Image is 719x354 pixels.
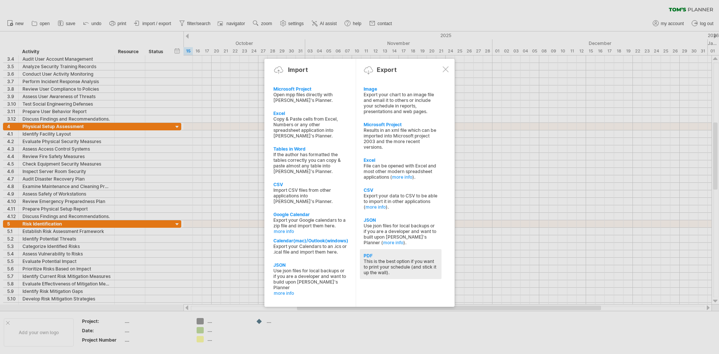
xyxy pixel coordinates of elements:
[364,193,438,210] div: Export your data to CSV to be able to import it in other applications ( ).
[364,217,438,223] div: JSON
[383,240,403,245] a: more info
[364,127,438,150] div: Results in an xml file which can be imported into Microsoft project 2003 and the more recent vers...
[364,253,438,258] div: PDF
[377,66,397,73] div: Export
[365,204,386,210] a: more info
[364,86,438,92] div: Image
[364,258,438,275] div: This is the best option if you want to print your schedule (and stick it up the wall).
[364,92,438,114] div: Export your chart to an image file and email it to others or include your schedule in reports, pr...
[288,66,308,73] div: Import
[364,122,438,127] div: Microsoft Project
[364,187,438,193] div: CSV
[274,229,348,234] a: more info
[273,146,348,152] div: Tables in Word
[274,290,348,296] a: more info
[364,223,438,245] div: Use json files for local backups or if you are a developer and want to built upon [PERSON_NAME]'s...
[392,174,412,180] a: more info
[273,111,348,116] div: Excel
[273,116,348,139] div: Copy & Paste cells from Excel, Numbers or any other spreadsheet application into [PERSON_NAME]'s ...
[364,163,438,180] div: File can be opened with Excel and most other modern spreadsheet applications ( ).
[364,157,438,163] div: Excel
[273,152,348,174] div: If the author has formatted the tables correctly you can copy & paste almost any table into [PERS...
